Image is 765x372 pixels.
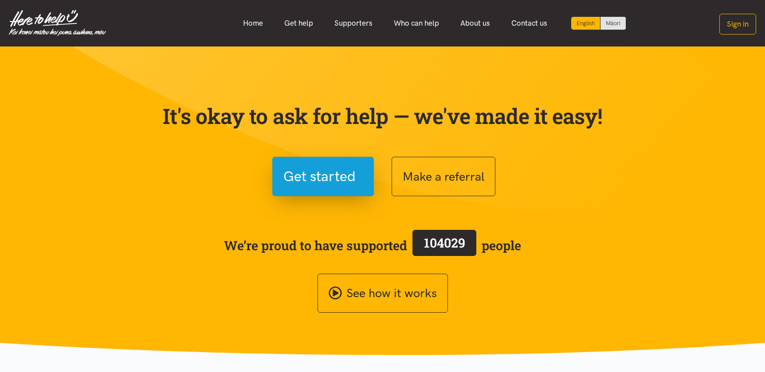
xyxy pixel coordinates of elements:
[407,228,482,263] a: 104029
[571,17,626,30] div: Language toggle
[318,274,448,313] a: See how it works
[383,14,450,33] a: Who can help
[283,165,356,188] span: Get started
[274,14,324,33] a: Get help
[424,234,465,251] span: 104029
[392,157,495,196] button: Make a referral
[719,14,756,35] button: Sign in
[324,14,383,33] a: Supporters
[272,157,374,196] button: Get started
[161,103,604,129] p: It's okay to ask for help — we've made it easy!
[224,228,521,263] span: We’re proud to have supported people
[232,14,274,33] a: Home
[571,17,600,30] div: Current language
[600,17,626,30] a: Switch to Te Reo Māori
[9,10,106,36] img: Home
[501,14,558,33] a: Contact us
[450,14,501,33] a: About us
